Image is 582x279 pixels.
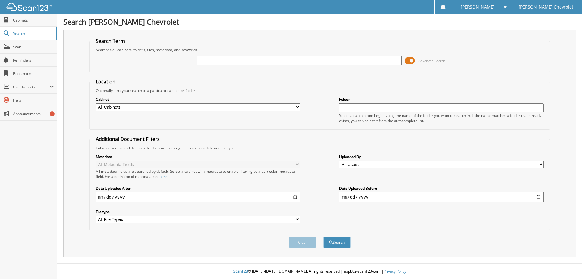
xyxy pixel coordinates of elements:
span: Reminders [13,58,54,63]
span: Scan123 [233,269,248,274]
button: Clear [289,237,316,248]
label: Folder [339,97,544,102]
label: File type [96,209,300,214]
label: Date Uploaded Before [339,186,544,191]
legend: Location [93,78,119,85]
img: scan123-logo-white.svg [6,3,52,11]
span: Announcements [13,111,54,116]
label: Cabinet [96,97,300,102]
input: start [96,192,300,202]
div: Optionally limit your search to a particular cabinet or folder [93,88,547,93]
div: Searches all cabinets, folders, files, metadata, and keywords [93,47,547,53]
span: Advanced Search [418,59,445,63]
span: Scan [13,44,54,49]
div: 1 [50,111,55,116]
label: Date Uploaded After [96,186,300,191]
span: User Reports [13,84,50,90]
div: Enhance your search for specific documents using filters such as date and file type. [93,145,547,151]
div: Select a cabinet and begin typing the name of the folder you want to search in. If the name match... [339,113,544,123]
span: Search [13,31,53,36]
label: Metadata [96,154,300,159]
legend: Additional Document Filters [93,136,163,142]
a: here [159,174,167,179]
span: Cabinets [13,18,54,23]
input: end [339,192,544,202]
label: Uploaded By [339,154,544,159]
span: [PERSON_NAME] [461,5,495,9]
span: Help [13,98,54,103]
h1: Search [PERSON_NAME] Chevrolet [63,17,576,27]
div: All metadata fields are searched by default. Select a cabinet with metadata to enable filtering b... [96,169,300,179]
div: © [DATE]-[DATE] [DOMAIN_NAME]. All rights reserved | appb02-scan123-com | [57,264,582,279]
a: Privacy Policy [383,269,406,274]
button: Search [323,237,351,248]
span: [PERSON_NAME] Chevrolet [519,5,573,9]
legend: Search Term [93,38,128,44]
span: Bookmarks [13,71,54,76]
